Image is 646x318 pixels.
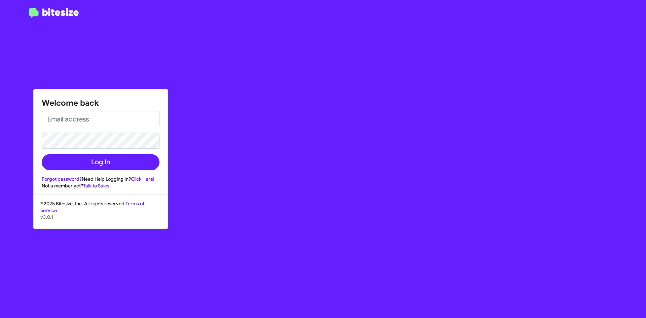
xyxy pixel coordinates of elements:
div: Need Help Logging In? [42,176,159,182]
p: v3.0.1 [40,214,161,220]
div: Not a member yet? [42,182,159,189]
a: Click Here! [131,176,154,182]
input: Email address [42,111,159,127]
div: © 2025 Bitesize, Inc. All rights reserved. [34,200,168,228]
a: Forgot password? [42,176,82,182]
h1: Welcome back [42,98,159,108]
button: Log In [42,154,159,170]
a: Talk to Sales! [83,183,111,189]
